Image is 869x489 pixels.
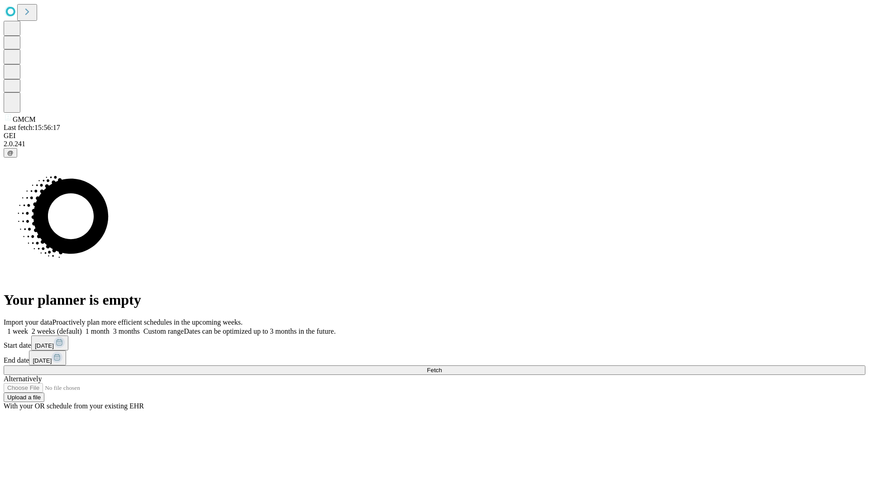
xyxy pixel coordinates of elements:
[4,318,53,326] span: Import your data
[427,367,442,374] span: Fetch
[31,336,68,350] button: [DATE]
[184,327,335,335] span: Dates can be optimized up to 3 months in the future.
[113,327,140,335] span: 3 months
[143,327,184,335] span: Custom range
[4,132,865,140] div: GEI
[86,327,110,335] span: 1 month
[4,365,865,375] button: Fetch
[4,292,865,308] h1: Your planner is empty
[13,115,36,123] span: GMCM
[33,357,52,364] span: [DATE]
[35,342,54,349] span: [DATE]
[29,350,66,365] button: [DATE]
[4,124,60,131] span: Last fetch: 15:56:17
[32,327,82,335] span: 2 weeks (default)
[4,375,42,383] span: Alternatively
[4,350,865,365] div: End date
[7,327,28,335] span: 1 week
[7,149,14,156] span: @
[4,393,44,402] button: Upload a file
[4,402,144,410] span: With your OR schedule from your existing EHR
[53,318,243,326] span: Proactively plan more efficient schedules in the upcoming weeks.
[4,140,865,148] div: 2.0.241
[4,336,865,350] div: Start date
[4,148,17,158] button: @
